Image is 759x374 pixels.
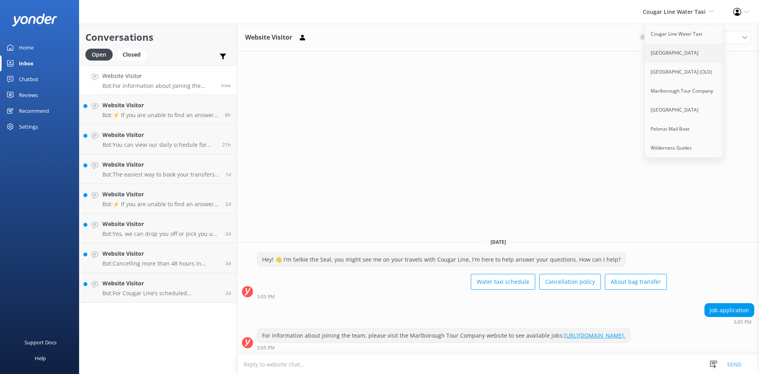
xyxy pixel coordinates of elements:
span: Sep 27 2025 06:51am (UTC +13:00) Pacific/Auckland [225,201,231,207]
a: Cougar Line Water Taxi [645,25,724,44]
div: Sep 29 2025 03:05pm (UTC +13:00) Pacific/Auckland [257,294,667,299]
div: Open [85,49,113,61]
p: Bot: Cancelling more than 48 hours in advance before your departure is fully refundable. If you c... [102,260,219,267]
h4: Website Visitor [102,160,219,169]
a: Website VisitorBot:For information about joining the team, please visit the Marlborough Tour Comp... [79,65,237,95]
div: Chatbot [19,71,38,87]
span: [DATE] [486,239,511,245]
span: Sep 25 2025 05:01pm (UTC +13:00) Pacific/Auckland [225,290,231,296]
h4: Website Visitor [102,279,219,288]
h4: Website Visitor [102,131,216,139]
div: Sep 29 2025 03:05pm (UTC +13:00) Pacific/Auckland [257,345,631,350]
p: Bot: For Cougar Line’s scheduled departures, date changes to your booking are possible up to two ... [102,290,219,297]
span: Cougar Line Water Taxi [643,8,706,15]
span: Sep 26 2025 02:48pm (UTC +13:00) Pacific/Auckland [225,230,231,237]
div: Job application [705,304,754,317]
a: Website VisitorBot:⚡ If you are unable to find an answer to your question online, please call us ... [79,184,237,214]
button: Cancellation policy [539,274,601,290]
h3: Website Visitor [245,32,292,43]
a: [URL][DOMAIN_NAME]. [564,332,625,339]
a: [GEOGRAPHIC_DATA] (OLD) [645,63,724,82]
h4: Website Visitor [102,249,219,258]
h4: Website Visitor [102,101,219,110]
p: Bot: Yes, we can drop you off or pick you up from holiday homes located in [GEOGRAPHIC_DATA]. You... [102,230,219,237]
div: For information about joining the team, please visit the Marlborough Tour Company website to see ... [257,329,630,342]
a: Website VisitorBot:The easiest way to book your transfers to or from the Outer Queen Charlotte So... [79,154,237,184]
div: Closed [117,49,147,61]
strong: 3:05 PM [734,320,751,325]
button: Water taxi schedule [471,274,535,290]
a: Website VisitorBot:You can view our daily schedule for water transfers and scenic cruises from [G... [79,125,237,154]
span: Sep 26 2025 10:22am (UTC +13:00) Pacific/Auckland [225,260,231,267]
p: Bot: For information about joining the team, please visit the Marlborough Tour Company website to... [102,82,215,89]
span: Sep 29 2025 06:52am (UTC +13:00) Pacific/Auckland [225,112,231,118]
a: Closed [117,50,151,59]
p: Bot: ⚡ If you are unable to find an answer to your question online, please call us at + [PHONE_NU... [102,112,219,119]
div: Sep 29 2025 03:05pm (UTC +13:00) Pacific/Auckland [704,319,754,325]
div: Recommend [19,103,49,119]
span: Sep 28 2025 05:26pm (UTC +13:00) Pacific/Auckland [222,141,231,148]
a: [GEOGRAPHIC_DATA] [645,44,724,63]
a: Marlborough Tour Company [645,82,724,101]
div: Home [19,40,34,55]
h4: Website Visitor [102,190,219,199]
div: Reviews [19,87,38,103]
div: Settings [19,119,38,135]
button: About bag transfer [605,274,667,290]
a: Website VisitorBot:Cancelling more than 48 hours in advance before your departure is fully refund... [79,243,237,273]
a: [GEOGRAPHIC_DATA] [645,101,724,120]
h4: Website Visitor [102,220,219,228]
p: Bot: ⚡ If you are unable to find an answer to your question online, please call us at + [PHONE_NU... [102,201,219,208]
p: Bot: You can view our daily schedule for water transfers and scenic cruises from [GEOGRAPHIC_DATA... [102,141,216,148]
div: Inbox [19,55,34,71]
strong: 3:05 PM [257,346,275,350]
p: Bot: The easiest way to book your transfers to or from the Outer Queen Charlotte Sounds, includin... [102,171,219,178]
span: Sep 29 2025 03:05pm (UTC +13:00) Pacific/Auckland [221,82,231,89]
a: Website VisitorBot:Yes, we can drop you off or pick you up from holiday homes located in [GEOGRAP... [79,214,237,243]
div: Help [35,350,46,366]
div: Support Docs [25,334,57,350]
h4: Website Visitor [102,72,215,80]
a: Open [85,50,117,59]
h2: Conversations [85,30,231,45]
span: Sep 28 2025 02:16pm (UTC +13:00) Pacific/Auckland [225,171,231,178]
a: Website VisitorBot:⚡ If you are unable to find an answer to your question online, please call us ... [79,95,237,125]
div: Hey! 👋 I'm Selkie the Seal, you might see me on your travels with Cougar Line, I'm here to help a... [257,253,625,266]
img: yonder-white-logo.png [12,13,57,27]
a: Pelorus Mail Boat [645,120,724,139]
a: Website VisitorBot:For Cougar Line’s scheduled departures, date changes to your booking are possi... [79,273,237,303]
strong: 3:05 PM [257,294,275,299]
a: Wilderness Guides [645,139,724,158]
